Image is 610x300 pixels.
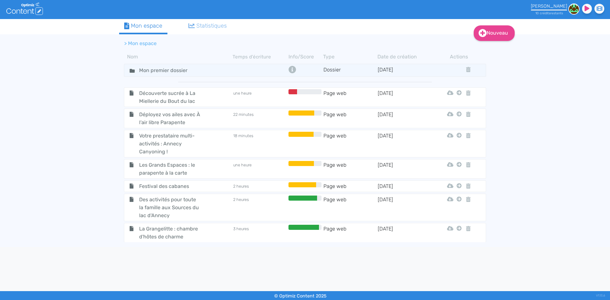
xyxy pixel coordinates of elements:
[377,132,432,156] td: [DATE]
[561,11,563,15] span: s
[535,11,563,15] small: 10 crédit restant
[568,3,579,15] img: c196cae49c909dfeeae31401f57600bd
[134,132,206,156] span: Votre prestataire multi-activités : Annecy Canyoning !
[134,66,201,75] input: Nom de dossier
[124,53,233,61] th: Nom
[183,19,232,33] a: Statistiques
[377,66,432,75] td: [DATE]
[323,89,377,105] td: Page web
[323,225,377,241] td: Page web
[188,22,227,30] div: Statistiques
[134,161,206,177] span: Les Grands Espaces : le parapente à la carte
[377,225,432,241] td: [DATE]
[323,196,377,219] td: Page web
[233,182,287,190] td: 2 heures
[274,293,327,299] small: © Optimiz Content 2025
[134,110,206,126] span: Déployez vos ailes avec À l’air libre Parapente
[377,53,432,61] th: Date de création
[119,19,167,34] a: Mon espace
[134,89,206,105] span: Découverte sucrée à La Miellerie du Bout du lac
[474,25,515,41] a: Nouveau
[134,182,206,190] span: Festival des cabanes
[377,196,432,219] td: [DATE]
[233,132,287,156] td: 18 minutes
[119,36,437,51] nav: breadcrumb
[134,196,206,219] span: Des activités pour toute la famille aux Sources du lac d'Annecy
[549,11,550,15] span: s
[233,110,287,126] td: 22 minutes
[233,53,287,61] th: Temps d'écriture
[124,40,157,47] li: > Mon espace
[233,161,287,177] td: une heure
[377,89,432,105] td: [DATE]
[323,66,377,75] td: Dossier
[233,225,287,241] td: 3 heures
[455,53,463,61] th: Actions
[233,196,287,219] td: 2 heures
[377,110,432,126] td: [DATE]
[124,22,162,30] div: Mon espace
[596,291,605,300] div: V1.13.6
[377,182,432,190] td: [DATE]
[531,3,567,9] div: [PERSON_NAME]
[233,89,287,105] td: une heure
[323,110,377,126] td: Page web
[323,132,377,156] td: Page web
[323,161,377,177] td: Page web
[323,182,377,190] td: Page web
[377,161,432,177] td: [DATE]
[323,53,377,61] th: Type
[287,53,323,61] th: Info/Score
[134,225,206,241] span: La Grangelitte : chambre d'hôtes de charme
